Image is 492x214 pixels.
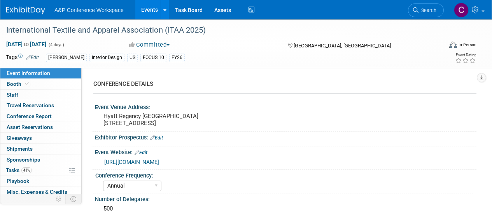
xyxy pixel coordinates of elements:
[7,102,54,108] span: Travel Reservations
[7,178,29,184] span: Playbook
[0,165,81,176] a: Tasks41%
[449,42,457,48] img: Format-Inperson.png
[0,79,81,89] a: Booth
[0,111,81,122] a: Conference Report
[26,55,39,60] a: Edit
[0,122,81,132] a: Asset Reservations
[150,135,163,141] a: Edit
[0,133,81,143] a: Giveaways
[0,90,81,100] a: Staff
[7,81,30,87] span: Booth
[52,194,66,204] td: Personalize Event Tab Strip
[48,42,64,47] span: (4 days)
[7,189,67,195] span: Misc. Expenses & Credits
[95,193,476,203] div: Number of Delegates:
[7,146,33,152] span: Shipments
[104,159,159,165] a: [URL][DOMAIN_NAME]
[408,3,444,17] a: Search
[127,54,138,62] div: US
[21,167,32,173] span: 41%
[408,40,476,52] div: Event Format
[89,54,124,62] div: Interior Design
[7,157,40,163] span: Sponsorships
[7,92,18,98] span: Staff
[6,53,39,62] td: Tags
[0,176,81,186] a: Playbook
[454,3,469,17] img: Carrlee Craig
[0,144,81,154] a: Shipments
[0,68,81,78] a: Event Information
[0,155,81,165] a: Sponsorships
[54,7,124,13] span: A&P Conference Workspace
[169,54,185,62] div: FY26
[95,170,473,179] div: Conference Frequency:
[95,101,476,111] div: Event Venue Address:
[66,194,82,204] td: Toggle Event Tabs
[135,150,147,155] a: Edit
[6,7,45,14] img: ExhibitDay
[126,41,173,49] button: Committed
[294,43,391,49] span: [GEOGRAPHIC_DATA], [GEOGRAPHIC_DATA]
[95,132,476,142] div: Exhibitor Prospectus:
[93,80,471,88] div: CONFERENCE DETAILS
[458,42,476,48] div: In-Person
[7,70,50,76] span: Event Information
[0,187,81,197] a: Misc. Expenses & Credits
[4,23,436,37] div: International Textile and Apparel Association (ITAA 2025)
[6,41,47,48] span: [DATE] [DATE]
[103,113,245,127] pre: Hyatt Regency [GEOGRAPHIC_DATA] [STREET_ADDRESS]
[7,124,53,130] span: Asset Reservations
[140,54,166,62] div: FOCUS 10
[418,7,436,13] span: Search
[0,100,81,111] a: Travel Reservations
[7,113,52,119] span: Conference Report
[7,135,32,141] span: Giveaways
[6,167,32,173] span: Tasks
[46,54,87,62] div: [PERSON_NAME]
[95,146,476,157] div: Event Website:
[23,41,30,47] span: to
[455,53,476,57] div: Event Rating
[25,82,29,86] i: Booth reservation complete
